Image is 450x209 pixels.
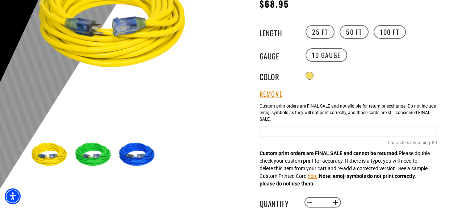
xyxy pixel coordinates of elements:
button: Remove [260,90,283,98]
legend: Length [260,27,296,37]
div: Accessibility Menu [5,188,21,204]
img: green [73,134,115,176]
img: blue [117,134,159,176]
span: Characters remaining: [388,140,431,145]
label: 25 FT [306,25,335,39]
span: 80 [432,139,437,146]
legend: Gauge [260,50,296,60]
label: 50 FT [340,25,369,39]
strong: Note: emoji symbols do not print correctly, please do not use them. [260,173,416,187]
input: Yellow Cables [260,126,437,137]
label: 10 Gauge [306,48,347,62]
legend: Color [260,71,296,80]
img: yellow [29,134,71,176]
label: 100 FT [374,25,406,39]
button: here [308,172,317,180]
label: Quantity [260,198,296,207]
